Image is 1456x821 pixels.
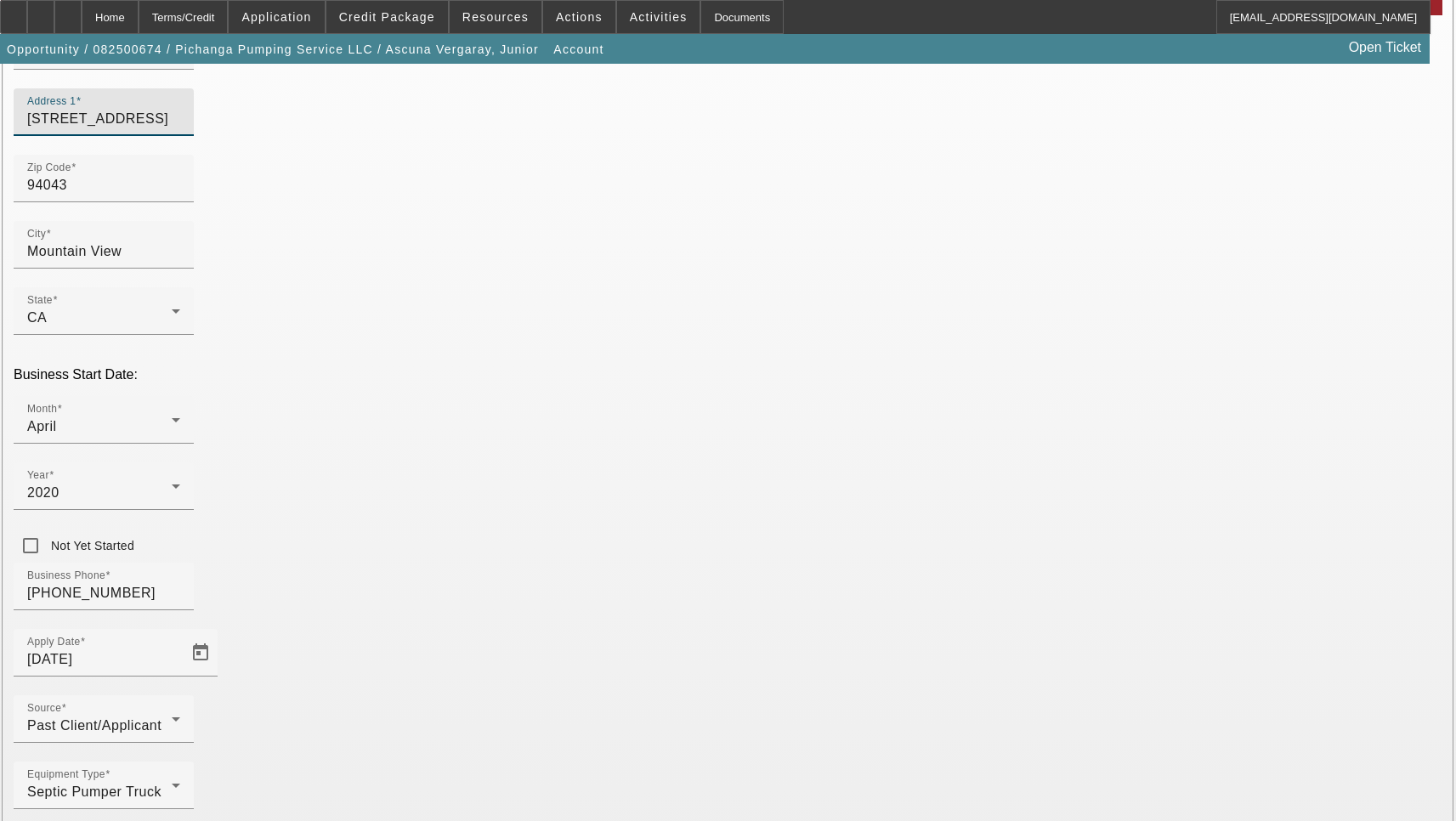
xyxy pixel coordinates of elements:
mat-label: Address 1 [27,96,76,107]
span: Activities [630,10,688,24]
a: Open Ticket [1342,33,1428,62]
span: April [27,419,57,433]
span: Resources [462,10,529,24]
mat-label: City [27,229,46,240]
span: Opportunity / 082500674 / Pichanga Pumping Service LLC / Ascuna Vergaray, Junior [7,42,539,56]
mat-label: Month [27,404,57,415]
button: Activities [617,1,700,33]
span: Application [241,10,311,24]
mat-label: Apply Date [27,637,80,648]
span: Actions [556,10,603,24]
button: Resources [450,1,541,33]
p: Business Start Date: [14,367,1442,382]
button: Open calendar [184,636,218,670]
label: Not Yet Started [48,537,134,554]
span: Septic Pumper Truck [27,784,161,799]
button: Application [229,1,324,33]
mat-label: Business Phone [27,570,105,581]
mat-label: Equipment Type [27,769,105,780]
button: Actions [543,1,615,33]
mat-label: Zip Code [27,162,71,173]
span: Account [553,42,603,56]
span: 2020 [27,485,59,500]
span: Credit Package [339,10,435,24]
mat-label: Source [27,703,61,714]
mat-label: State [27,295,53,306]
button: Credit Package [326,1,448,33]
span: Past Client/Applicant [27,718,161,733]
mat-label: Year [27,470,49,481]
button: Account [549,34,608,65]
span: CA [27,310,47,325]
